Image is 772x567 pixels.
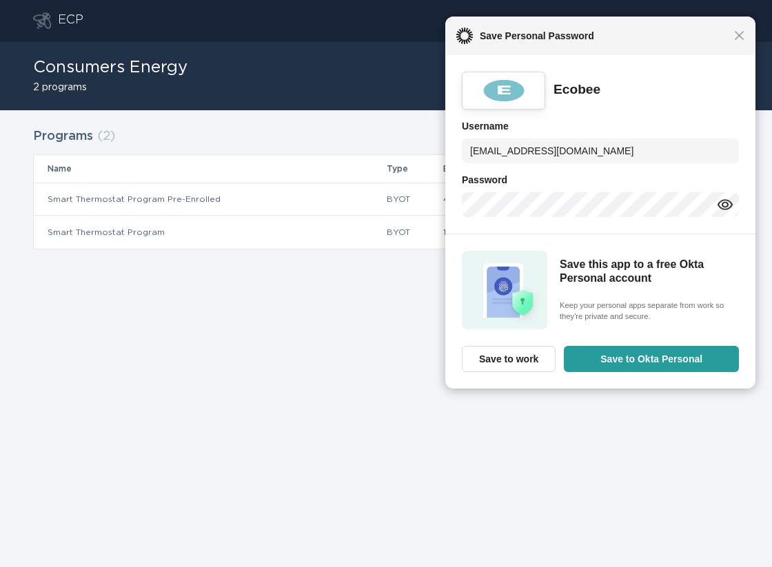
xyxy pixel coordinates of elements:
[553,81,600,99] div: Ecobee
[386,155,443,183] th: Type
[386,216,443,249] td: BYOT
[33,124,93,149] h2: Programs
[33,83,187,92] h2: 2 programs
[549,10,739,31] div: Popover menu
[443,216,619,249] td: 17061
[97,130,115,143] span: ( 2 )
[734,30,744,41] span: Close
[34,183,386,216] td: Smart Thermostat Program Pre-Enrolled
[34,155,386,183] th: Name
[560,258,735,286] h5: Save this app to a free Okta Personal account
[34,216,738,249] tr: 2efe34c006e94e519dc93c52c6225303
[34,216,386,249] td: Smart Thermostat Program
[481,79,527,103] img: 0wXwQAAAABklEQVQDAN5t8rNEBJy+AAAAAElFTkSuQmCC
[33,12,51,29] button: Go to dashboard
[386,183,443,216] td: BYOT
[34,155,738,183] tr: Table Headers
[462,346,556,372] button: Save to work
[564,346,739,372] button: Save to Okta Personal
[58,12,83,29] div: ECP
[462,172,739,188] h6: Password
[462,118,739,134] h6: Username
[560,300,735,323] span: Keep your personal apps separate from work so they're private and secure.
[549,10,739,31] button: Open user account details
[34,183,738,216] tr: 05db2cb375954febb3bc17df94a35355
[443,155,619,183] th: Enrolled thermostats
[443,183,619,216] td: 438
[473,28,734,44] span: Save Personal Password
[33,59,187,76] h1: Consumers Energy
